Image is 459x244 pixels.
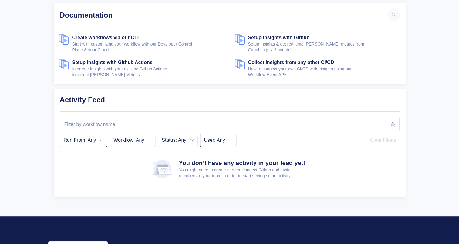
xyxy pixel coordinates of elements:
div: You don’t have any activity in your feed yet! [179,159,307,167]
img: documents.svg [235,59,248,69]
input: Search [64,121,390,128]
div: How to connect your own CI/CD with Insights using our Workflow Event APIs. [248,66,401,78]
div: Start with customizing your workflow with our Developer Control Plane & your Cloud. [72,41,225,53]
div: You might need to create a team, connect Github and invite members to your team in order to start... [179,167,307,179]
a: Setup Insights with Github [248,35,310,42]
button: Status: Any [158,134,197,147]
a: Setup Insights with Github Actions [72,60,153,67]
div: Activity Feed [60,95,400,105]
div: Setup Insights & get real time [PERSON_NAME] metrics from Github in just 2 minutes. [248,41,401,53]
img: documents.svg [59,34,72,45]
button: Run From: Any [60,134,107,147]
div: Integrate Insights with your existing Github Actions to collect [PERSON_NAME] Metrics. [72,66,225,78]
a: Collect Insights from any other CI/CD [248,60,334,67]
a: Create workflows via our CLI [72,35,139,42]
button: User: Any [200,134,236,147]
img: cross.svg [390,12,397,18]
div: Documentation [60,9,387,21]
img: documents.svg [235,34,248,45]
button: Workflow: Any [110,134,155,147]
img: empty state [153,159,172,179]
span: Clear Filters [370,137,397,144]
img: documents.svg [59,59,72,69]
